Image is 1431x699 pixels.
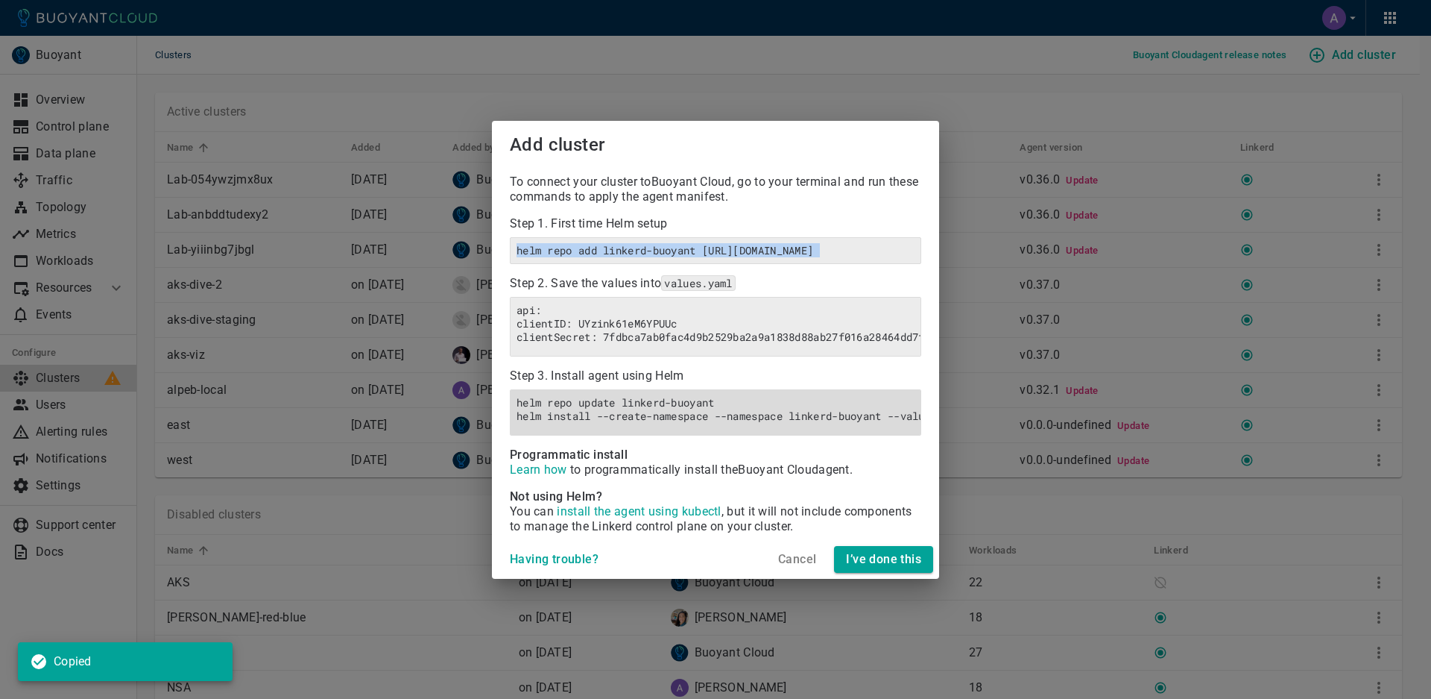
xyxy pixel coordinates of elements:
p: to programmatically install the Buoyant Cloud agent. [510,463,921,477]
p: Copied [54,654,92,669]
p: Step 1. First time Helm setup [510,210,921,231]
h4: Not using Helm? [510,483,921,504]
p: Step 2. Save the values into [510,270,921,291]
h6: api:clientID: UYzink61eM6YPUUcclientSecret: 7fdbca7ab0fac4d9b2529ba2a9a1838d88ab27f016a28464dd7f8... [517,304,914,344]
h6: helm repo add linkerd-buoyant [URL][DOMAIN_NAME] [517,244,914,257]
span: Add cluster [510,134,604,155]
span: install the agent using kubectl [557,504,721,518]
code: values.yaml [661,275,735,291]
p: You can , but it will not include components to manage the Linkerd control plane on your cluster . [510,504,921,534]
p: To connect your cluster to Buoyant Cloud , go to your terminal and run these commands to apply th... [510,169,921,204]
button: I’ve done this [834,546,933,573]
p: Step 3. Install agent using Helm [510,363,921,383]
button: Cancel [772,546,822,573]
a: Learn how [510,463,567,477]
a: Having trouble? [504,551,604,565]
h4: Cancel [778,552,816,567]
h6: helm repo update linkerd-buoyanthelm install --create-namespace --namespace linkerd-buoyant --val... [517,396,914,423]
h4: Having trouble? [510,552,598,567]
h4: Programmatic install [510,442,921,463]
h4: I’ve done this [846,552,921,567]
button: Having trouble? [504,546,604,573]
